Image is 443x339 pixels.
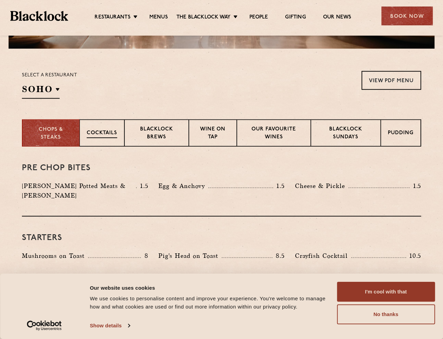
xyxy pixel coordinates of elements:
a: Usercentrics Cookiebot - opens in a new window [14,321,74,331]
p: Blacklock Brews [132,126,182,142]
a: Our News [323,14,352,22]
a: Gifting [285,14,306,22]
a: Show details [90,321,130,331]
p: Cocktails [87,129,117,138]
p: 1.5 [137,181,148,190]
p: 10.5 [406,251,421,260]
p: Blacklock Sundays [318,126,373,142]
a: People [249,14,268,22]
h3: Pre Chop Bites [22,164,421,173]
p: Crayfish Cocktail [295,251,351,261]
p: Pudding [388,129,414,138]
p: [PERSON_NAME] Potted Meats & [PERSON_NAME] [22,181,136,200]
h2: SOHO [22,83,60,99]
p: Pig's Head on Toast [158,251,222,261]
img: BL_Textured_Logo-footer-cropped.svg [10,11,68,21]
a: The Blacklock Way [176,14,231,22]
p: Select a restaurant [22,71,77,80]
div: Our website uses cookies [90,284,329,292]
p: Our favourite wines [244,126,303,142]
div: Book Now [381,7,433,25]
a: Restaurants [95,14,130,22]
div: We use cookies to personalise content and improve your experience. You're welcome to manage how a... [90,294,329,311]
p: Egg & Anchovy [158,181,208,191]
p: 1.5 [409,181,421,190]
p: 8.5 [272,251,285,260]
p: 1.5 [273,181,285,190]
p: Cheese & Pickle [295,181,348,191]
a: View PDF Menu [361,71,421,90]
p: Mushrooms on Toast [22,251,88,261]
p: Wine on Tap [196,126,230,142]
p: 8 [141,251,148,260]
h3: Starters [22,234,421,242]
a: Menus [149,14,168,22]
button: I'm cool with that [337,282,435,302]
button: No thanks [337,304,435,324]
p: Chops & Steaks [29,126,72,141]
